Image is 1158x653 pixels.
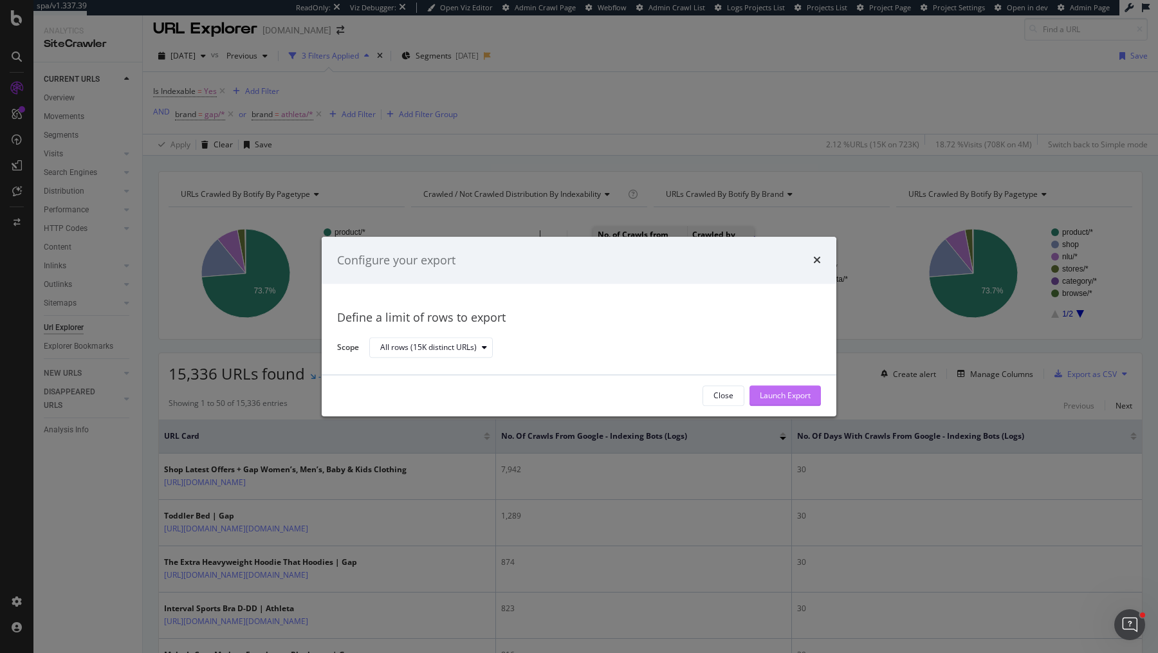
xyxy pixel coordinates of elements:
button: Close [703,385,744,406]
div: Configure your export [337,252,455,269]
div: times [813,252,821,269]
label: Scope [337,342,359,356]
div: Define a limit of rows to export [337,310,821,327]
div: modal [322,237,836,416]
div: Close [713,391,733,401]
button: Launch Export [749,385,821,406]
div: All rows (15K distinct URLs) [380,344,477,352]
button: All rows (15K distinct URLs) [369,338,493,358]
div: Launch Export [760,391,811,401]
iframe: Intercom live chat [1114,609,1145,640]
